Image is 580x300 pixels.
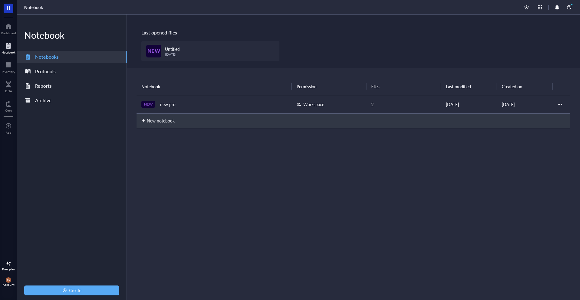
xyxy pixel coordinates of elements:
[2,267,15,271] div: Free plan
[147,47,160,55] span: NEW
[157,100,178,109] div: new pro
[2,51,15,54] div: Notebook
[141,29,565,36] div: Last opened files
[35,53,59,61] div: Notebooks
[5,99,12,112] a: Core
[17,94,127,106] a: Archive
[35,96,52,105] div: Archive
[7,279,10,281] span: CY
[137,78,292,95] th: Notebook
[2,70,15,73] div: Inventory
[6,131,11,134] div: Add
[69,288,81,293] span: Create
[366,78,441,95] th: Files
[7,4,10,11] span: H
[303,101,324,108] div: Workspace
[5,109,12,112] div: Core
[24,285,119,295] button: Create
[5,80,12,93] a: DNA
[1,31,16,35] div: Dashboard
[17,65,127,77] a: Protocols
[366,95,441,113] td: 2
[17,29,127,41] div: Notebook
[24,5,43,10] a: Notebook
[497,95,553,113] td: [DATE]
[35,67,56,76] div: Protocols
[5,89,12,93] div: DNA
[2,41,15,54] a: Notebook
[2,60,15,73] a: Inventory
[441,78,497,95] th: Last modified
[497,78,553,95] th: Created on
[35,82,52,90] div: Reports
[3,283,14,286] div: Account
[17,51,127,63] a: Notebooks
[292,78,366,95] th: Permission
[17,80,127,92] a: Reports
[165,52,180,57] div: [DATE]
[441,95,497,113] td: [DATE]
[165,46,180,52] span: Untitled
[1,21,16,35] a: Dashboard
[147,117,175,124] div: New notebook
